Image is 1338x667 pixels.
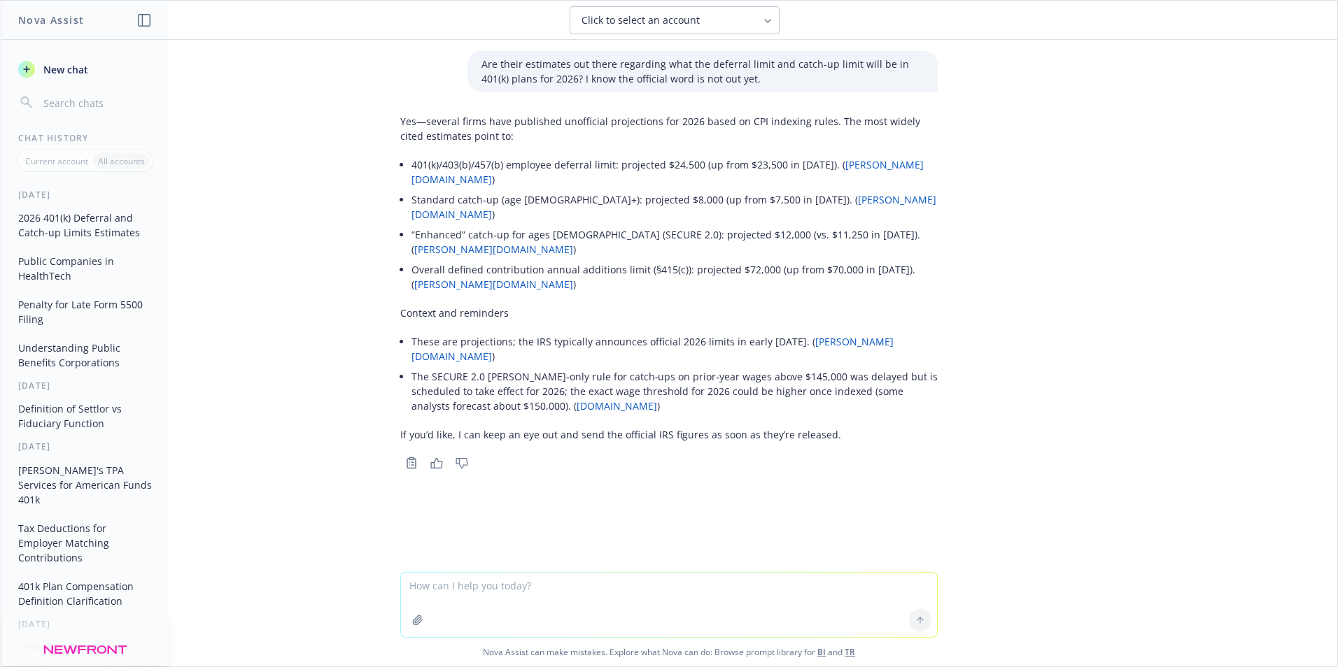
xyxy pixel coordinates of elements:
[1,618,169,630] div: [DATE]
[1,380,169,392] div: [DATE]
[13,397,157,435] button: Definition of Settlor vs Fiduciary Function
[400,306,938,320] p: Context and reminders
[13,206,157,244] button: 2026 401(k) Deferral and Catch-up Limits Estimates
[451,453,473,473] button: Thumbs down
[845,646,855,658] a: TR
[411,366,938,416] li: The SECURE 2.0 [PERSON_NAME]‑only rule for catch‑ups on prior‑year wages above $145,000 was delay...
[414,243,573,256] a: [PERSON_NAME][DOMAIN_NAME]
[25,155,88,167] p: Current account
[18,13,84,27] h1: Nova Assist
[414,278,573,291] a: [PERSON_NAME][DOMAIN_NAME]
[98,155,145,167] p: All accounts
[13,336,157,374] button: Understanding Public Benefits Corporations
[1,189,169,201] div: [DATE]
[13,517,157,569] button: Tax Deductions for Employer Matching Contributions
[411,189,938,224] li: Standard catch‑up (age [DEMOGRAPHIC_DATA]+): projected $8,000 (up from $7,500 in [DATE]). ( )
[13,293,157,331] button: Penalty for Late Form 5500 Filing
[405,457,418,469] svg: Copy to clipboard
[41,62,88,77] span: New chat
[1,132,169,144] div: Chat History
[400,114,938,143] p: Yes—several firms have published unofficial projections for 2026 based on CPI indexing rules. The...
[411,224,938,259] li: “Enhanced” catch‑up for ages [DEMOGRAPHIC_DATA] (SECURE 2.0): projected $12,000 (vs. $11,250 in [...
[1,440,169,452] div: [DATE]
[13,57,157,82] button: New chat
[481,57,924,86] p: Are their estimates out there regarding what the deferral limit and catch-up limit will be in 401...
[411,259,938,294] li: Overall defined contribution annual additions limit (§415(c)): projected $72,000 (up from $70,000...
[570,6,780,34] button: Click to select an account
[13,575,157,612] button: 401k Plan Compensation Definition Clarification
[411,331,938,366] li: These are projections; the IRS typically announces official 2026 limits in early [DATE]. ( )
[577,399,657,413] a: [DOMAIN_NAME]
[41,93,152,113] input: Search chats
[13,459,157,511] button: [PERSON_NAME]'s TPA Services for American Funds 401k
[13,250,157,287] button: Public Companies in HealthTech
[411,155,938,189] li: 401(k)/403(b)/457(b) employee deferral limit: projected $24,500 (up from $23,500 in [DATE]). ( )
[400,427,938,442] p: If you’d like, I can keep an eye out and send the official IRS figures as soon as they’re released.
[582,13,700,27] span: Click to select an account
[817,646,826,658] a: BI
[6,638,1332,666] span: Nova Assist can make mistakes. Explore what Nova can do: Browse prompt library for and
